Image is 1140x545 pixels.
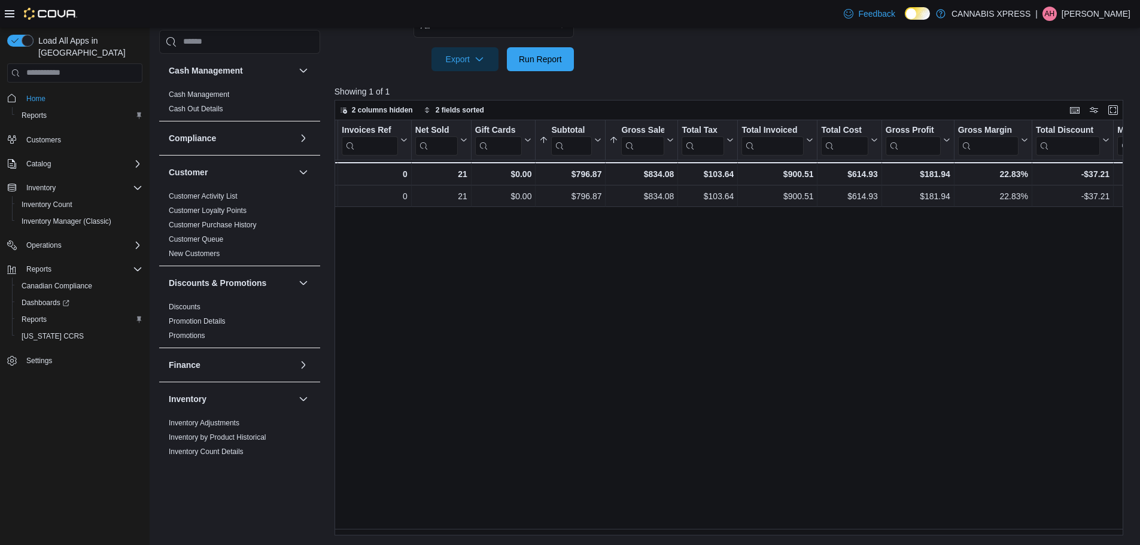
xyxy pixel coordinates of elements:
[519,53,562,65] span: Run Report
[419,103,489,117] button: 2 fields sorted
[296,165,311,179] button: Customer
[22,315,47,324] span: Reports
[169,317,226,325] a: Promotion Details
[22,262,142,276] span: Reports
[169,221,257,229] a: Customer Purchase History
[22,181,142,195] span: Inventory
[169,277,294,289] button: Discounts & Promotions
[1045,7,1055,21] span: AH
[22,238,142,252] span: Operations
[22,262,56,276] button: Reports
[22,157,142,171] span: Catalog
[17,312,51,327] a: Reports
[169,249,220,258] span: New Customers
[17,279,97,293] a: Canadian Compliance
[2,131,147,148] button: Customers
[169,132,294,144] button: Compliance
[169,359,294,371] button: Finance
[34,35,142,59] span: Load All Apps in [GEOGRAPHIC_DATA]
[905,7,930,20] input: Dark Mode
[24,8,77,20] img: Cova
[335,103,418,117] button: 2 columns hidden
[609,167,674,181] div: $834.08
[169,331,205,340] span: Promotions
[169,277,266,289] h3: Discounts & Promotions
[169,303,200,311] a: Discounts
[12,311,147,328] button: Reports
[26,264,51,274] span: Reports
[12,213,147,230] button: Inventory Manager (Classic)
[22,181,60,195] button: Inventory
[169,220,257,230] span: Customer Purchase History
[12,328,147,345] button: [US_STATE] CCRS
[22,298,69,307] span: Dashboards
[169,302,200,312] span: Discounts
[22,157,56,171] button: Catalog
[352,105,413,115] span: 2 columns hidden
[342,167,407,181] div: 0
[17,329,142,343] span: Washington CCRS
[169,419,239,427] a: Inventory Adjustments
[169,90,229,99] a: Cash Management
[1062,7,1130,21] p: [PERSON_NAME]
[159,189,320,266] div: Customer
[839,2,899,26] a: Feedback
[22,331,84,341] span: [US_STATE] CCRS
[2,90,147,107] button: Home
[169,393,206,405] h3: Inventory
[296,358,311,372] button: Finance
[169,191,238,201] span: Customer Activity List
[22,133,66,147] a: Customers
[12,107,147,124] button: Reports
[1087,103,1101,117] button: Display options
[22,91,142,106] span: Home
[296,276,311,290] button: Discounts & Promotions
[22,92,50,106] a: Home
[1035,7,1038,21] p: |
[439,47,491,71] span: Export
[415,167,467,181] div: 21
[26,159,51,169] span: Catalog
[169,65,294,77] button: Cash Management
[169,393,294,405] button: Inventory
[22,238,66,252] button: Operations
[335,86,1132,98] p: Showing 1 of 1
[169,433,266,442] a: Inventory by Product Historical
[821,167,877,181] div: $614.93
[17,197,77,212] a: Inventory Count
[22,353,142,368] span: Settings
[169,132,216,144] h3: Compliance
[17,329,89,343] a: [US_STATE] CCRS
[682,167,734,181] div: $103.64
[951,7,1030,21] p: CANNABIS XPRESS
[169,192,238,200] a: Customer Activity List
[169,447,244,456] span: Inventory Count Details
[169,462,269,470] a: Inventory On Hand by Package
[169,249,220,258] a: New Customers
[886,167,950,181] div: $181.94
[12,196,147,213] button: Inventory Count
[296,63,311,78] button: Cash Management
[1042,7,1057,21] div: Angela Hynes
[1036,167,1109,181] div: -$37.21
[22,132,142,147] span: Customers
[169,461,269,471] span: Inventory On Hand by Package
[858,8,895,20] span: Feedback
[17,279,142,293] span: Canadian Compliance
[169,65,243,77] h3: Cash Management
[22,217,111,226] span: Inventory Manager (Classic)
[26,183,56,193] span: Inventory
[7,85,142,401] nav: Complex example
[12,278,147,294] button: Canadian Compliance
[1106,103,1120,117] button: Enter fullscreen
[17,296,142,310] span: Dashboards
[17,108,51,123] a: Reports
[1068,103,1082,117] button: Keyboard shortcuts
[169,418,239,428] span: Inventory Adjustments
[2,156,147,172] button: Catalog
[17,108,142,123] span: Reports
